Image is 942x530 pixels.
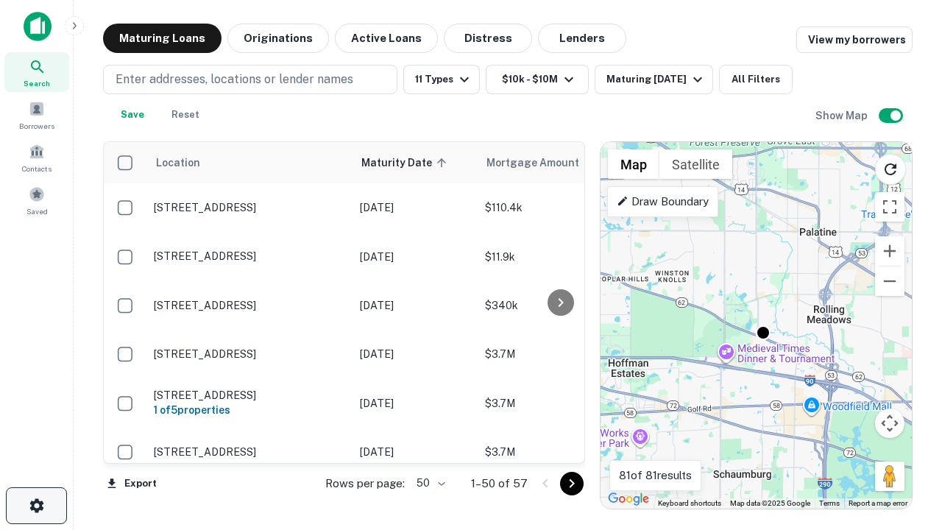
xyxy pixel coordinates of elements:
[325,475,405,492] p: Rows per page:
[109,100,156,130] button: Save your search to get updates of matches that match your search criteria.
[659,149,732,179] button: Show satellite imagery
[360,346,470,362] p: [DATE]
[619,467,692,484] p: 81 of 81 results
[162,100,209,130] button: Reset
[103,473,160,495] button: Export
[103,65,397,94] button: Enter addresses, locations or lender names
[875,462,904,491] button: Drag Pegman onto the map to open Street View
[608,149,659,179] button: Show street map
[485,444,632,460] p: $3.7M
[4,95,69,135] a: Borrowers
[875,236,904,266] button: Zoom in
[538,24,626,53] button: Lenders
[719,65,793,94] button: All Filters
[849,499,907,507] a: Report a map error
[485,346,632,362] p: $3.7M
[146,142,353,183] th: Location
[19,120,54,132] span: Borrowers
[471,475,528,492] p: 1–50 of 57
[361,154,451,172] span: Maturity Date
[154,402,345,418] h6: 1 of 5 properties
[154,389,345,402] p: [STREET_ADDRESS]
[360,297,470,314] p: [DATE]
[24,12,52,41] img: capitalize-icon.png
[227,24,329,53] button: Originations
[154,250,345,263] p: [STREET_ADDRESS]
[485,297,632,314] p: $340k
[360,249,470,265] p: [DATE]
[658,498,721,509] button: Keyboard shortcuts
[360,199,470,216] p: [DATE]
[604,490,653,509] a: Open this area in Google Maps (opens a new window)
[155,154,200,172] span: Location
[335,24,438,53] button: Active Loans
[4,180,69,220] a: Saved
[815,107,870,124] h6: Show Map
[601,142,912,509] div: 0 0
[730,499,810,507] span: Map data ©2025 Google
[360,444,470,460] p: [DATE]
[875,154,906,185] button: Reload search area
[485,395,632,411] p: $3.7M
[4,52,69,92] a: Search
[103,24,222,53] button: Maturing Loans
[353,142,478,183] th: Maturity Date
[26,205,48,217] span: Saved
[24,77,50,89] span: Search
[22,163,52,174] span: Contacts
[606,71,706,88] div: Maturing [DATE]
[617,193,709,211] p: Draw Boundary
[478,142,640,183] th: Mortgage Amount
[819,499,840,507] a: Terms (opens in new tab)
[595,65,713,94] button: Maturing [DATE]
[154,299,345,312] p: [STREET_ADDRESS]
[875,192,904,222] button: Toggle fullscreen view
[116,71,353,88] p: Enter addresses, locations or lender names
[604,490,653,509] img: Google
[486,65,589,94] button: $10k - $10M
[796,26,913,53] a: View my borrowers
[486,154,598,172] span: Mortgage Amount
[868,365,942,436] iframe: Chat Widget
[560,472,584,495] button: Go to next page
[875,266,904,296] button: Zoom out
[154,347,345,361] p: [STREET_ADDRESS]
[485,199,632,216] p: $110.4k
[154,201,345,214] p: [STREET_ADDRESS]
[411,473,447,494] div: 50
[444,24,532,53] button: Distress
[4,138,69,177] a: Contacts
[360,395,470,411] p: [DATE]
[403,65,480,94] button: 11 Types
[485,249,632,265] p: $11.9k
[154,445,345,459] p: [STREET_ADDRESS]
